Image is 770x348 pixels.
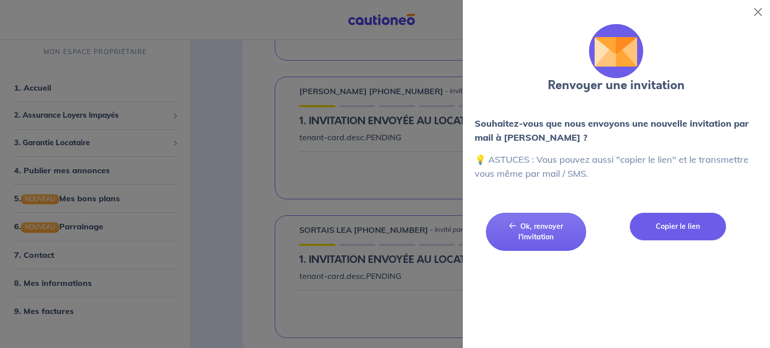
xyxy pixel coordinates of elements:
[475,118,748,143] strong: Souhaitez-vous que nous envoyons une nouvelle invitation par mail à [PERSON_NAME] ?
[486,213,586,251] button: Ok, renvoyer l'invitation
[589,24,643,78] img: illu_renvoyer_invit.svg
[475,78,758,93] h4: Renvoyer une invitation
[475,153,758,181] p: 💡 ASTUCES : Vous pouvez aussi "copier le lien" et le transmettre vous même par mail / SMS.
[630,213,726,240] button: Copier le lien
[518,222,563,241] span: Ok, renvoyer l'invitation
[750,4,766,20] button: Close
